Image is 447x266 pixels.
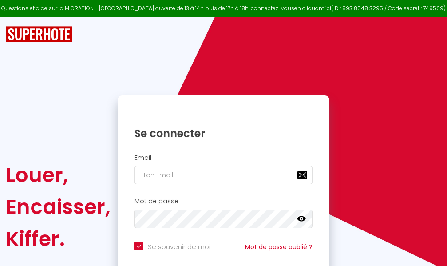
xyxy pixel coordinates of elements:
a: en cliquant ici [294,4,331,12]
h2: Email [134,154,313,162]
div: Encaisser, [6,191,111,223]
input: Ton Email [134,166,313,184]
h1: Se connecter [134,127,313,140]
a: Mot de passe oublié ? [245,242,313,251]
div: Louer, [6,159,111,191]
img: SuperHote logo [6,26,72,43]
div: Kiffer. [6,223,111,255]
h2: Mot de passe [134,198,313,205]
